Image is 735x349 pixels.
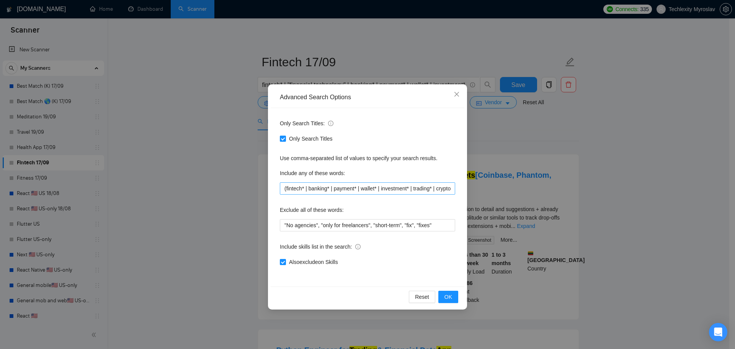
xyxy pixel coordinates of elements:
span: info-circle [355,244,361,249]
div: Use comma-separated list of values to specify your search results. [280,154,455,162]
span: info-circle [328,121,333,126]
button: Reset [409,291,435,303]
span: OK [444,293,452,301]
button: Close [446,84,467,105]
label: Exclude all of these words: [280,204,344,216]
span: Only Search Titles: [280,119,333,128]
label: Include any of these words: [280,167,345,179]
span: Reset [415,293,429,301]
span: Include skills list in the search: [280,242,361,251]
div: Open Intercom Messenger [709,323,727,341]
button: OK [438,291,458,303]
span: Also exclude on Skills [286,258,341,266]
span: close [454,91,460,97]
div: Advanced Search Options [280,93,455,102]
span: Only Search Titles [286,134,336,143]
